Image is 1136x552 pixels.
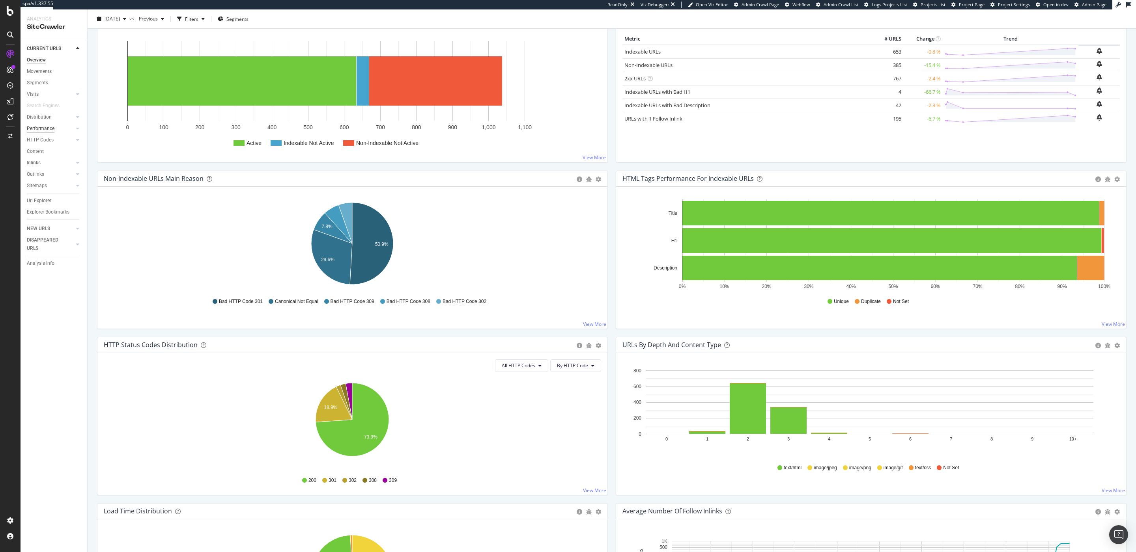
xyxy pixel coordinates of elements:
[872,33,903,45] th: # URLS
[671,238,678,243] text: H1
[792,2,810,7] span: Webflow
[688,2,728,8] a: Open Viz Editor
[27,67,52,76] div: Movements
[104,199,601,291] svg: A chart.
[1105,177,1110,182] div: bug
[349,477,357,484] span: 302
[27,225,50,233] div: NEW URLS
[518,124,532,130] text: 1,100
[27,22,81,32] div: SiteCrawler
[27,236,74,253] a: DISAPPEARED URLS
[787,437,790,441] text: 3
[1082,2,1106,7] span: Admin Page
[622,366,1119,457] svg: A chart.
[369,477,377,484] span: 308
[104,341,198,349] div: HTTP Status Codes Distribution
[104,33,601,156] div: A chart.
[884,465,903,471] span: image/gif
[1095,509,1101,515] div: circle-info
[27,90,74,99] a: Visits
[321,257,334,262] text: 29.6%
[903,99,943,112] td: -2.3 %
[903,112,943,125] td: -6.7 %
[706,437,708,441] text: 1
[665,437,668,441] text: 0
[376,124,385,130] text: 700
[804,284,813,289] text: 30%
[27,225,74,233] a: NEW URLS
[1057,284,1067,289] text: 90%
[340,124,349,130] text: 600
[1015,284,1024,289] text: 80%
[577,343,582,348] div: circle-info
[622,199,1119,291] svg: A chart.
[27,208,82,216] a: Explorer Bookmarks
[1043,2,1069,7] span: Open in dev
[482,124,495,130] text: 1,000
[816,2,858,8] a: Admin Crawl List
[641,2,669,8] div: Viz Debugger:
[27,170,74,178] a: Outlinks
[639,431,641,437] text: 0
[129,15,136,21] span: vs
[104,175,204,182] div: Non-Indexable URLs Main Reason
[1102,487,1125,494] a: View More
[762,284,771,289] text: 20%
[661,539,667,544] text: 1K
[215,13,252,25] button: Segments
[1097,48,1102,54] div: bell-plus
[1097,101,1102,107] div: bell-plus
[849,465,871,471] span: image/png
[27,125,54,133] div: Performance
[950,437,952,441] text: 7
[495,359,548,372] button: All HTTP Codes
[915,465,931,471] span: text/css
[105,15,120,22] span: 2025 Sep. 12th
[696,2,728,7] span: Open Viz Editor
[596,343,601,348] div: gear
[622,507,722,515] div: Average Number of Follow Inlinks
[27,197,51,205] div: Url Explorer
[1114,509,1120,515] div: gear
[596,509,601,515] div: gear
[669,210,678,216] text: Title
[226,15,248,22] span: Segments
[275,298,318,305] span: Canonical Not Equal
[375,242,389,247] text: 50.9%
[27,236,67,253] div: DISAPPEARED URLS
[909,437,912,441] text: 6
[27,147,44,156] div: Content
[734,2,779,8] a: Admin Crawl Page
[27,136,74,144] a: HTTP Codes
[624,75,646,82] a: 2xx URLs
[959,2,985,7] span: Project Page
[331,298,374,305] span: Bad HTTP Code 309
[27,147,82,156] a: Content
[893,298,909,305] span: Not Set
[903,85,943,99] td: -66.7 %
[448,124,458,130] text: 900
[872,72,903,85] td: 767
[321,224,333,229] text: 7.8%
[502,362,535,369] span: All HTTP Codes
[622,341,721,349] div: URLs by Depth and Content Type
[624,115,682,122] a: URLs with 1 Follow Inlink
[1097,74,1102,80] div: bell-plus
[27,113,52,121] div: Distribution
[1036,2,1069,8] a: Open in dev
[27,102,60,110] div: Search Engines
[1095,177,1101,182] div: circle-info
[27,16,81,22] div: Analytics
[872,112,903,125] td: 195
[1097,114,1102,121] div: bell-plus
[27,259,54,268] div: Analysis Info
[784,465,802,471] span: text/html
[633,368,641,374] text: 800
[387,298,430,305] span: Bad HTTP Code 308
[633,400,641,405] text: 400
[1105,343,1110,348] div: bug
[633,384,641,389] text: 600
[577,509,582,515] div: circle-info
[747,437,749,441] text: 2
